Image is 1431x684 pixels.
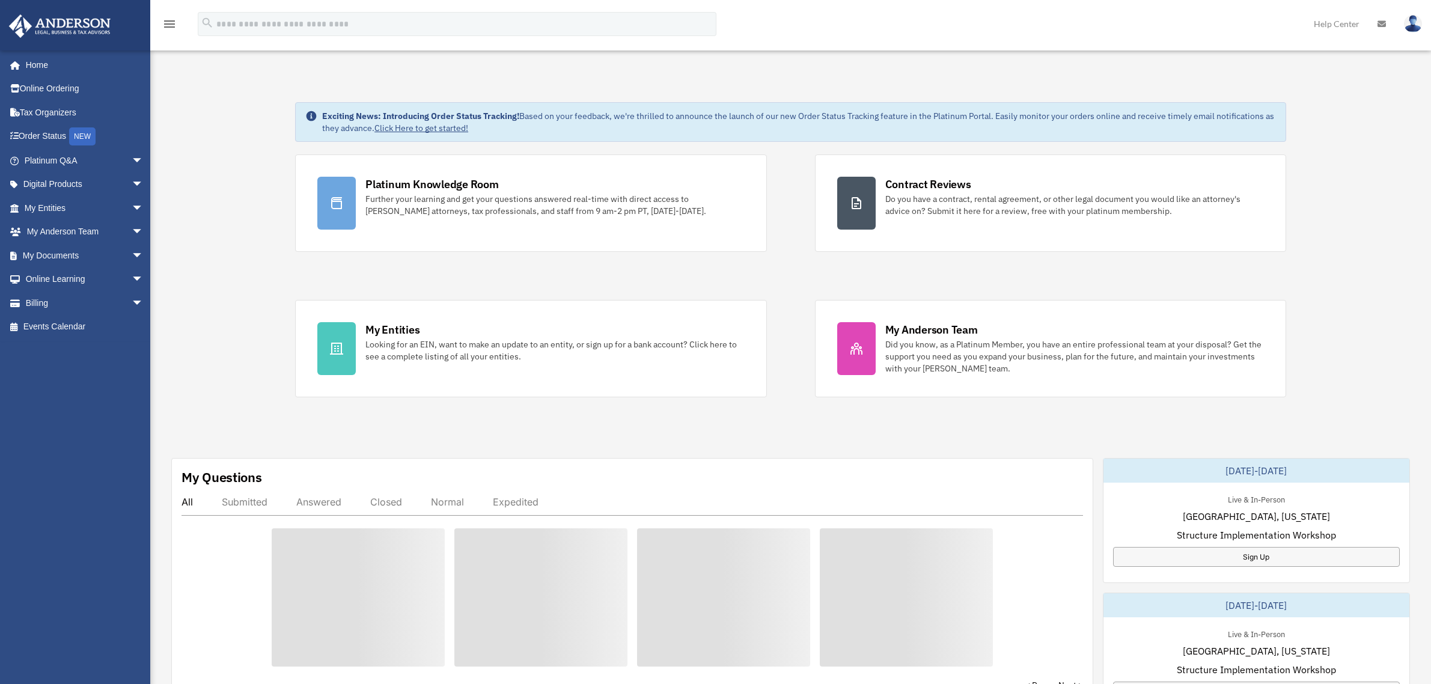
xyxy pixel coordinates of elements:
[322,110,1276,134] div: Based on your feedback, we're thrilled to announce the launch of our new Order Status Tracking fe...
[1103,593,1409,617] div: [DATE]-[DATE]
[1177,662,1336,677] span: Structure Implementation Workshop
[365,177,499,192] div: Platinum Knowledge Room
[885,322,978,337] div: My Anderson Team
[162,17,177,31] i: menu
[493,496,539,508] div: Expedited
[1113,547,1400,567] a: Sign Up
[431,496,464,508] div: Normal
[8,267,162,292] a: Online Learningarrow_drop_down
[1177,528,1336,542] span: Structure Implementation Workshop
[132,220,156,245] span: arrow_drop_down
[296,496,341,508] div: Answered
[8,196,162,220] a: My Entitiesarrow_drop_down
[815,300,1286,397] a: My Anderson Team Did you know, as a Platinum Member, you have an entire professional team at your...
[815,154,1286,252] a: Contract Reviews Do you have a contract, rental agreement, or other legal document you would like...
[69,127,96,145] div: NEW
[8,124,162,149] a: Order StatusNEW
[365,193,744,217] div: Further your learning and get your questions answered real-time with direct access to [PERSON_NAM...
[162,21,177,31] a: menu
[365,338,744,362] div: Looking for an EIN, want to make an update to an entity, or sign up for a bank account? Click her...
[8,100,162,124] a: Tax Organizers
[295,300,766,397] a: My Entities Looking for an EIN, want to make an update to an entity, or sign up for a bank accoun...
[8,77,162,101] a: Online Ordering
[201,16,214,29] i: search
[8,148,162,173] a: Platinum Q&Aarrow_drop_down
[132,173,156,197] span: arrow_drop_down
[8,291,162,315] a: Billingarrow_drop_down
[885,193,1264,217] div: Do you have a contract, rental agreement, or other legal document you would like an attorney's ad...
[132,196,156,221] span: arrow_drop_down
[5,14,114,38] img: Anderson Advisors Platinum Portal
[132,148,156,173] span: arrow_drop_down
[8,315,162,339] a: Events Calendar
[222,496,267,508] div: Submitted
[370,496,402,508] div: Closed
[1404,15,1422,32] img: User Pic
[1183,509,1330,524] span: [GEOGRAPHIC_DATA], [US_STATE]
[885,177,971,192] div: Contract Reviews
[365,322,420,337] div: My Entities
[182,468,262,486] div: My Questions
[132,267,156,292] span: arrow_drop_down
[8,243,162,267] a: My Documentsarrow_drop_down
[132,291,156,316] span: arrow_drop_down
[132,243,156,268] span: arrow_drop_down
[1103,459,1409,483] div: [DATE]-[DATE]
[1218,627,1295,640] div: Live & In-Person
[374,123,468,133] a: Click Here to get started!
[295,154,766,252] a: Platinum Knowledge Room Further your learning and get your questions answered real-time with dire...
[182,496,193,508] div: All
[1183,644,1330,658] span: [GEOGRAPHIC_DATA], [US_STATE]
[8,53,156,77] a: Home
[8,173,162,197] a: Digital Productsarrow_drop_down
[322,111,519,121] strong: Exciting News: Introducing Order Status Tracking!
[8,220,162,244] a: My Anderson Teamarrow_drop_down
[885,338,1264,374] div: Did you know, as a Platinum Member, you have an entire professional team at your disposal? Get th...
[1218,492,1295,505] div: Live & In-Person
